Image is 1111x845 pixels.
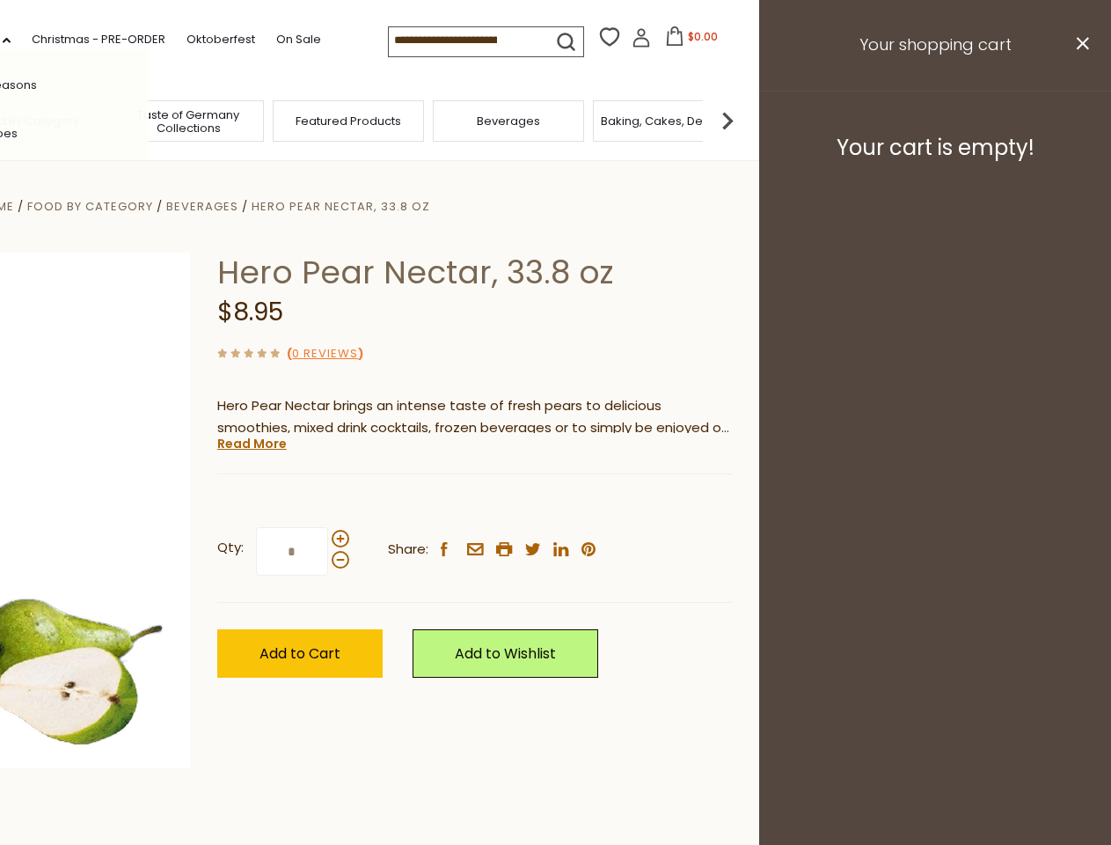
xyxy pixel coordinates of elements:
[276,30,321,49] a: On Sale
[217,295,283,329] span: $8.95
[27,198,153,215] a: Food By Category
[781,135,1089,161] h3: Your cart is empty!
[252,198,430,215] a: Hero Pear Nectar, 33.8 oz
[477,114,540,128] a: Beverages
[388,539,428,561] span: Share:
[259,643,340,664] span: Add to Cart
[32,30,165,49] a: Christmas - PRE-ORDER
[217,537,244,559] strong: Qty:
[217,629,383,678] button: Add to Cart
[166,198,238,215] a: Beverages
[217,395,732,439] p: Hero Pear Nectar brings an intense taste of fresh pears to delicious smoothies, mixed drink cockt...
[287,345,363,362] span: ( )
[292,345,358,364] a: 0 Reviews
[296,114,401,128] a: Featured Products
[710,103,745,138] img: next arrow
[654,26,729,53] button: $0.00
[217,253,732,292] h1: Hero Pear Nectar, 33.8 oz
[601,114,737,128] a: Baking, Cakes, Desserts
[413,629,598,678] a: Add to Wishlist
[186,30,255,49] a: Oktoberfest
[217,435,287,452] a: Read More
[688,29,718,44] span: $0.00
[256,527,328,576] input: Qty:
[118,108,259,135] a: Taste of Germany Collections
